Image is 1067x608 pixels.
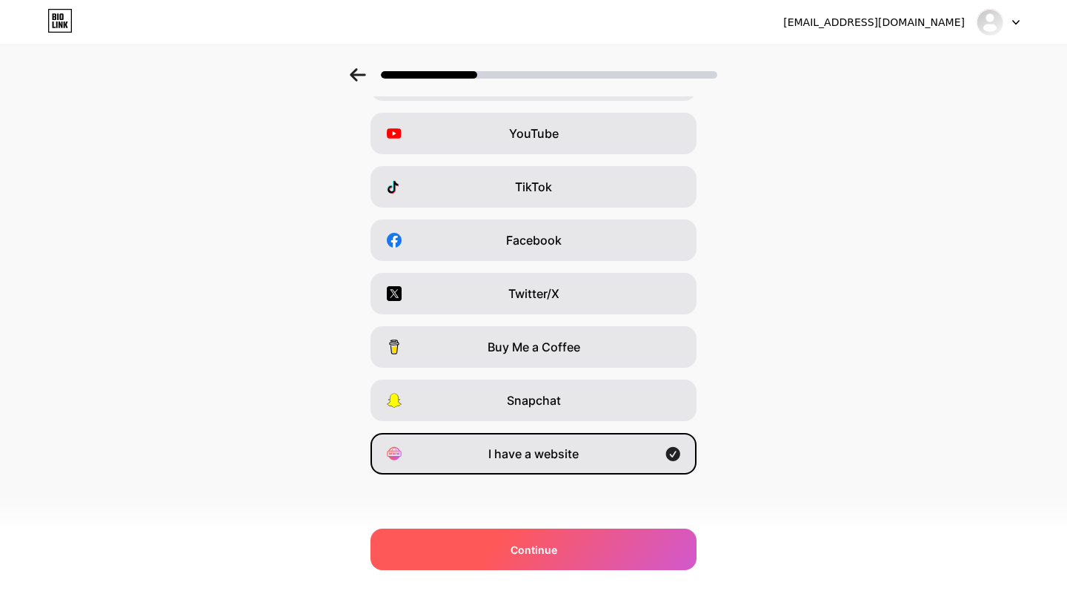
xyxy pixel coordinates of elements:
[488,338,580,356] span: Buy Me a Coffee
[976,8,1004,36] img: krj9trrk
[506,231,562,249] span: Facebook
[515,178,552,196] span: TikTok
[783,15,965,30] div: [EMAIL_ADDRESS][DOMAIN_NAME]
[508,285,559,303] span: Twitter/X
[507,391,561,409] span: Snapchat
[488,445,579,463] span: I have a website
[509,125,559,142] span: YouTube
[511,542,557,558] span: Continue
